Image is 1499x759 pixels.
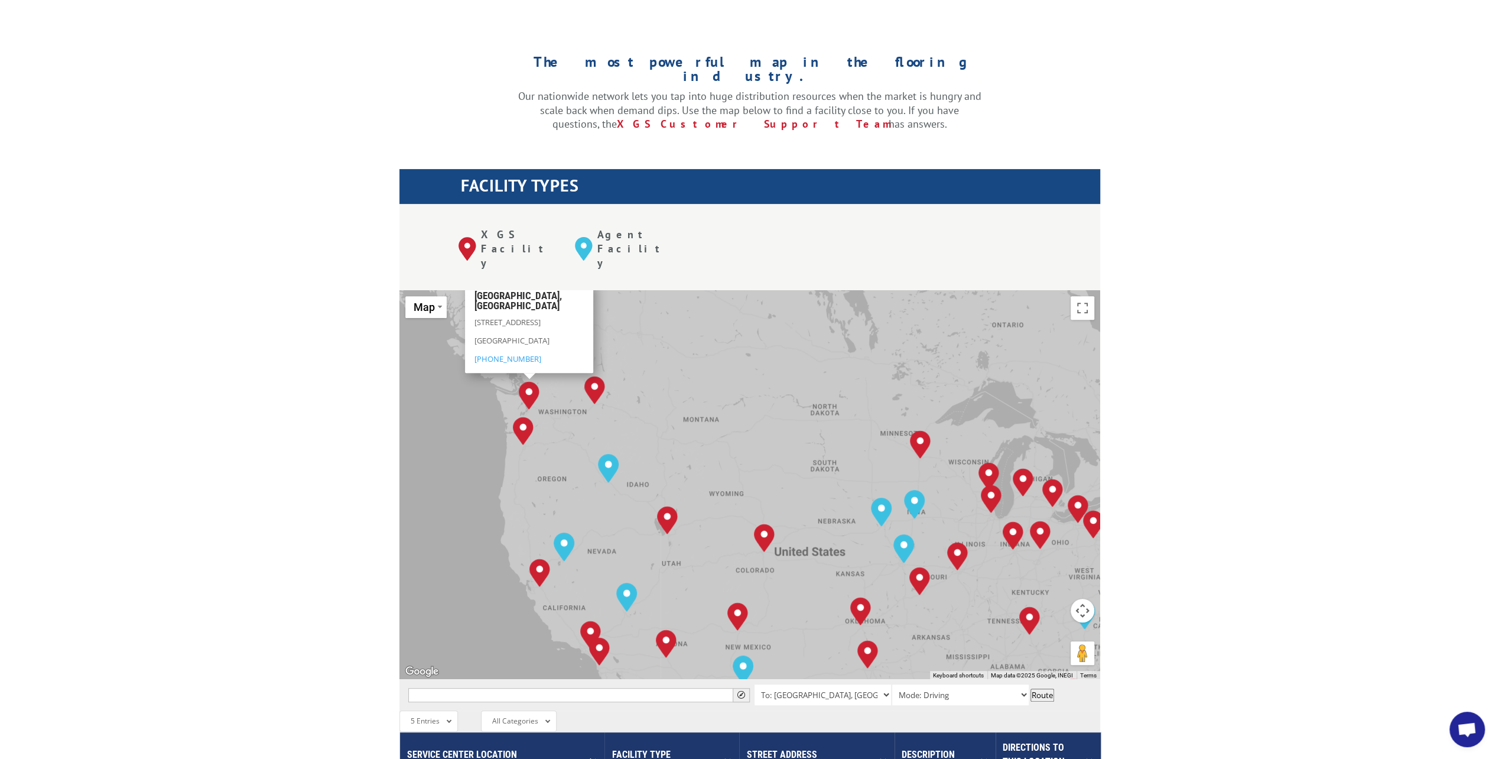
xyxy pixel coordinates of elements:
[1030,521,1051,549] div: Dayton, OH
[1030,689,1054,702] button: Route
[580,621,601,649] div: Chino, CA
[737,691,745,699] span: 
[474,316,584,335] p: [STREET_ADDRESS]
[513,417,534,445] div: Portland, OR
[402,664,441,679] img: Google
[518,55,981,89] h1: The most powerful map in the flooring industry.
[1013,468,1033,497] div: Grand Rapids, MI
[978,462,999,491] div: Milwaukee, WI
[1042,479,1063,507] div: Detroit, MI
[656,630,677,658] div: Phoenix, AZ
[933,672,984,680] button: Keyboard shortcuts
[893,534,914,563] div: Kansas City, MO
[1083,510,1104,539] div: Pittsburgh, PA
[910,430,931,459] div: Minneapolis, MN
[1019,606,1040,635] div: Tunnel Hill, GA
[1003,521,1023,550] div: Indianapolis, IN
[1071,641,1094,665] button: Drag Pegman onto the map to open Street View
[857,640,878,669] div: Dallas, TX
[584,376,605,404] div: Spokane, WA
[871,498,892,526] div: Omaha, NE
[981,485,1001,513] div: Chicago, IL
[657,506,678,534] div: Salt Lake City, UT
[554,533,574,561] div: Reno, NV
[991,672,1073,679] span: Map data ©2025 Google, INEGI
[850,597,871,625] div: Oklahoma City, OK
[474,335,584,353] p: [GEOGRAPHIC_DATA]
[598,454,619,482] div: Boise, ID
[474,290,584,316] h3: [GEOGRAPHIC_DATA], [GEOGRAPHIC_DATA]
[414,301,435,313] span: Map
[1074,601,1095,629] div: Charlotte, NC
[616,583,637,611] div: Las Vegas, NV
[733,688,750,702] button: 
[1080,672,1097,679] a: Terms
[405,296,447,318] button: Change map style
[727,602,748,631] div: Albuquerque, NM
[733,656,753,684] div: El Paso, TX
[589,637,610,666] div: San Diego, CA
[617,117,889,131] a: XGS Customer Support Team
[904,490,925,518] div: Des Moines, IA
[1449,712,1485,747] a: Open chat
[402,664,441,679] a: Open this area in Google Maps (opens a new window)
[1071,296,1094,320] button: Toggle fullscreen view
[411,716,440,726] span: 5 Entries
[519,381,539,410] div: Kent, WA
[492,716,538,726] span: All Categories
[1068,495,1088,523] div: Cleveland, OH
[481,228,557,270] p: XGS Facility
[909,567,930,595] div: Springfield, MO
[461,177,1100,200] h1: FACILITY TYPES
[474,353,541,364] a: [PHONE_NUMBER]
[529,559,550,587] div: Tracy, CA
[1071,599,1094,622] button: Map camera controls
[518,89,981,131] p: Our nationwide network lets you tap into huge distribution resources when the market is hungry an...
[597,228,674,270] p: Agent Facility
[947,542,968,570] div: St. Louis, MO
[754,524,775,552] div: Denver, CO
[580,286,588,294] span: Close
